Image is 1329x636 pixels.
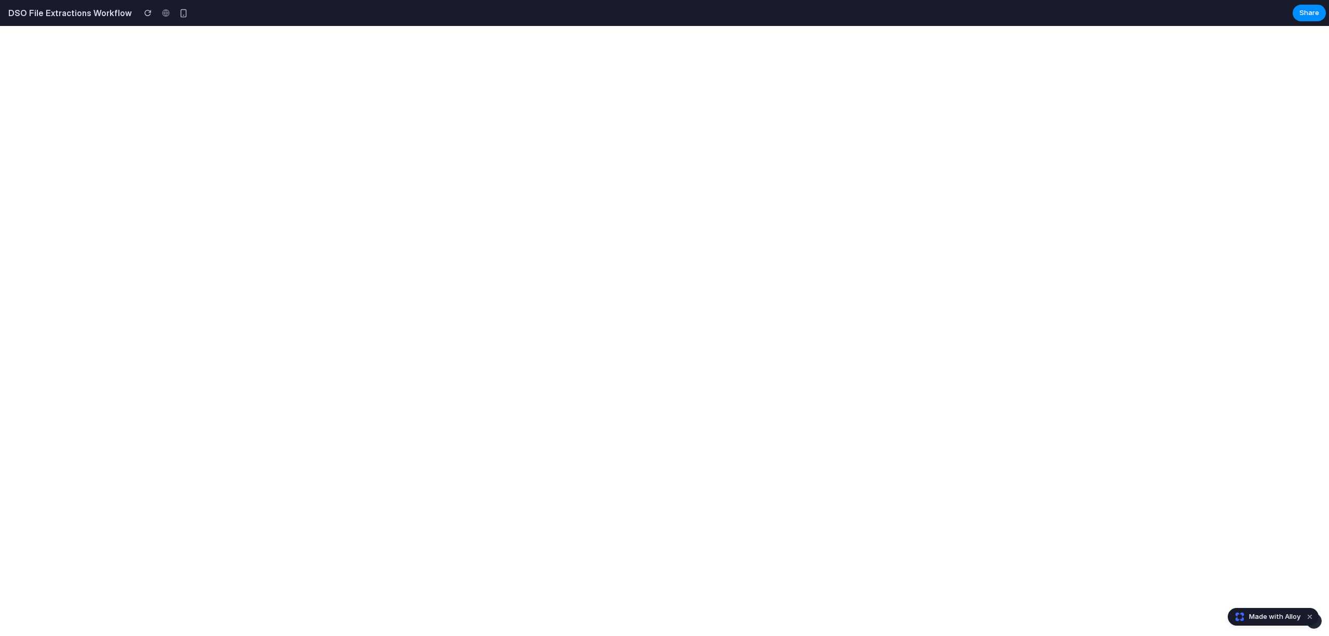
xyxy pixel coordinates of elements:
a: Made with Alloy [1228,612,1301,622]
button: Share [1293,5,1326,21]
button: Dismiss watermark [1304,611,1316,623]
span: Made with Alloy [1249,612,1300,622]
h2: DSO File Extractions Workflow [4,7,132,19]
span: Share [1299,8,1319,18]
